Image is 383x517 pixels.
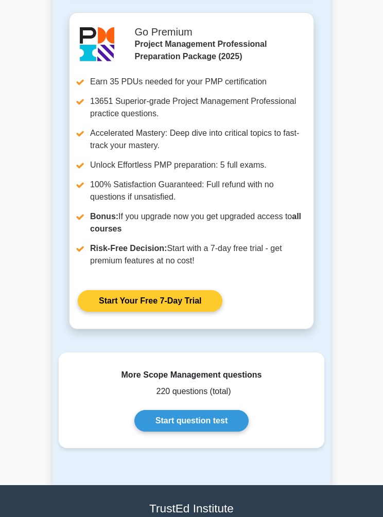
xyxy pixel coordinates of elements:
li: Start with a 7-day free trial - get premium features at no cost! [78,242,305,267]
li: If you upgrade now you get upgraded access to [78,210,305,235]
a: Start Your Free 7-Day Trial [78,290,222,312]
b: Bonus: [90,212,118,221]
li: 100% Satisfaction Guaranteed: Full refund with no questions if unsatisfied. [78,179,305,203]
h5: Go Premium [135,26,293,38]
h4: TrustEd Institute [59,502,324,515]
li: Unlock Effortless PMP preparation: 5 full exams. [78,159,305,171]
b: all courses [90,212,301,233]
li: 13651 Superior-grade Project Management Professional practice questions. [78,95,305,120]
li: Accelerated Mastery: Deep dive into critical topics to fast-track your mastery. [78,127,305,152]
strong: Project Management Professional Preparation Package (2025) [135,40,267,61]
a: Start question test [134,410,249,432]
li: Earn 35 PDUs needed for your PMP certification [78,76,305,88]
strong: Risk-Free Decision: [90,244,167,253]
